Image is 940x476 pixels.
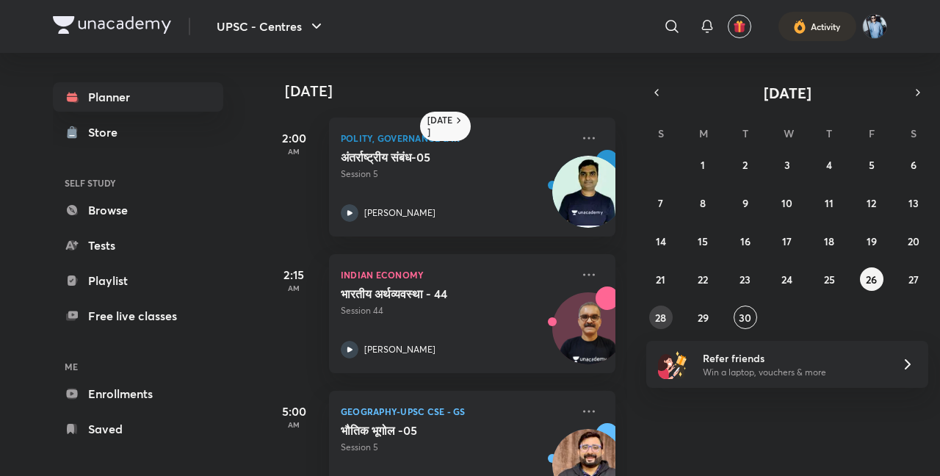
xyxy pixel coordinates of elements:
[285,82,630,100] h4: [DATE]
[764,83,811,103] span: [DATE]
[699,126,708,140] abbr: Monday
[364,206,435,220] p: [PERSON_NAME]
[824,273,835,286] abbr: September 25, 2025
[658,196,663,210] abbr: September 7, 2025
[775,191,799,214] button: September 10, 2025
[902,229,925,253] button: September 20, 2025
[734,229,757,253] button: September 16, 2025
[53,354,223,379] h6: ME
[341,441,571,454] p: Session 5
[902,191,925,214] button: September 13, 2025
[869,126,875,140] abbr: Friday
[902,153,925,176] button: September 6, 2025
[264,129,323,147] h5: 2:00
[53,414,223,444] a: Saved
[781,196,792,210] abbr: September 10, 2025
[734,267,757,291] button: September 23, 2025
[341,266,571,284] p: Indian Economy
[817,191,841,214] button: September 11, 2025
[656,273,665,286] abbr: September 21, 2025
[53,82,223,112] a: Planner
[782,234,792,248] abbr: September 17, 2025
[817,267,841,291] button: September 25, 2025
[698,311,709,325] abbr: September 29, 2025
[742,158,748,172] abbr: September 2, 2025
[667,82,908,103] button: [DATE]
[784,158,790,172] abbr: September 3, 2025
[427,115,453,138] h6: [DATE]
[784,126,794,140] abbr: Wednesday
[658,126,664,140] abbr: Sunday
[734,191,757,214] button: September 9, 2025
[742,196,748,210] abbr: September 9, 2025
[703,366,883,379] p: Win a laptop, vouchers & more
[700,196,706,210] abbr: September 8, 2025
[53,379,223,408] a: Enrollments
[866,273,877,286] abbr: September 26, 2025
[869,158,875,172] abbr: September 5, 2025
[691,191,715,214] button: September 8, 2025
[740,234,751,248] abbr: September 16, 2025
[862,14,887,39] img: Shipu
[656,234,666,248] abbr: September 14, 2025
[649,267,673,291] button: September 21, 2025
[703,350,883,366] h6: Refer friends
[691,153,715,176] button: September 1, 2025
[53,266,223,295] a: Playlist
[860,229,883,253] button: September 19, 2025
[53,118,223,147] a: Store
[649,306,673,329] button: September 28, 2025
[911,158,916,172] abbr: September 6, 2025
[53,301,223,331] a: Free live classes
[826,158,832,172] abbr: September 4, 2025
[364,343,435,356] p: [PERSON_NAME]
[649,229,673,253] button: September 14, 2025
[740,273,751,286] abbr: September 23, 2025
[781,273,792,286] abbr: September 24, 2025
[817,153,841,176] button: September 4, 2025
[860,191,883,214] button: September 12, 2025
[793,18,806,35] img: activity
[860,153,883,176] button: September 5, 2025
[824,234,834,248] abbr: September 18, 2025
[655,311,666,325] abbr: September 28, 2025
[908,196,919,210] abbr: September 13, 2025
[867,196,876,210] abbr: September 12, 2025
[341,304,571,317] p: Session 44
[728,15,751,38] button: avatar
[908,273,919,286] abbr: September 27, 2025
[911,126,916,140] abbr: Saturday
[341,286,524,301] h5: भारतीय अर्थव्यवस्था - 44
[264,147,323,156] p: AM
[208,12,334,41] button: UPSC - Centres
[649,191,673,214] button: September 7, 2025
[826,126,832,140] abbr: Thursday
[53,16,171,37] a: Company Logo
[733,20,746,33] img: avatar
[691,267,715,291] button: September 22, 2025
[341,403,571,420] p: Geography-UPSC CSE - GS
[825,196,834,210] abbr: September 11, 2025
[698,273,708,286] abbr: September 22, 2025
[867,234,877,248] abbr: September 19, 2025
[817,229,841,253] button: September 18, 2025
[553,300,623,371] img: Avatar
[341,150,524,165] h5: अंतर्राष्ट्रीय संबंध-05
[53,16,171,34] img: Company Logo
[53,170,223,195] h6: SELF STUDY
[701,158,705,172] abbr: September 1, 2025
[860,267,883,291] button: September 26, 2025
[775,267,799,291] button: September 24, 2025
[908,234,919,248] abbr: September 20, 2025
[698,234,708,248] abbr: September 15, 2025
[775,229,799,253] button: September 17, 2025
[341,129,571,147] p: Polity, Governance & IR
[734,306,757,329] button: September 30, 2025
[775,153,799,176] button: September 3, 2025
[264,266,323,284] h5: 2:15
[734,153,757,176] button: September 2, 2025
[53,195,223,225] a: Browse
[341,423,524,438] h5: भौतिक भूगोल -05
[53,231,223,260] a: Tests
[742,126,748,140] abbr: Tuesday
